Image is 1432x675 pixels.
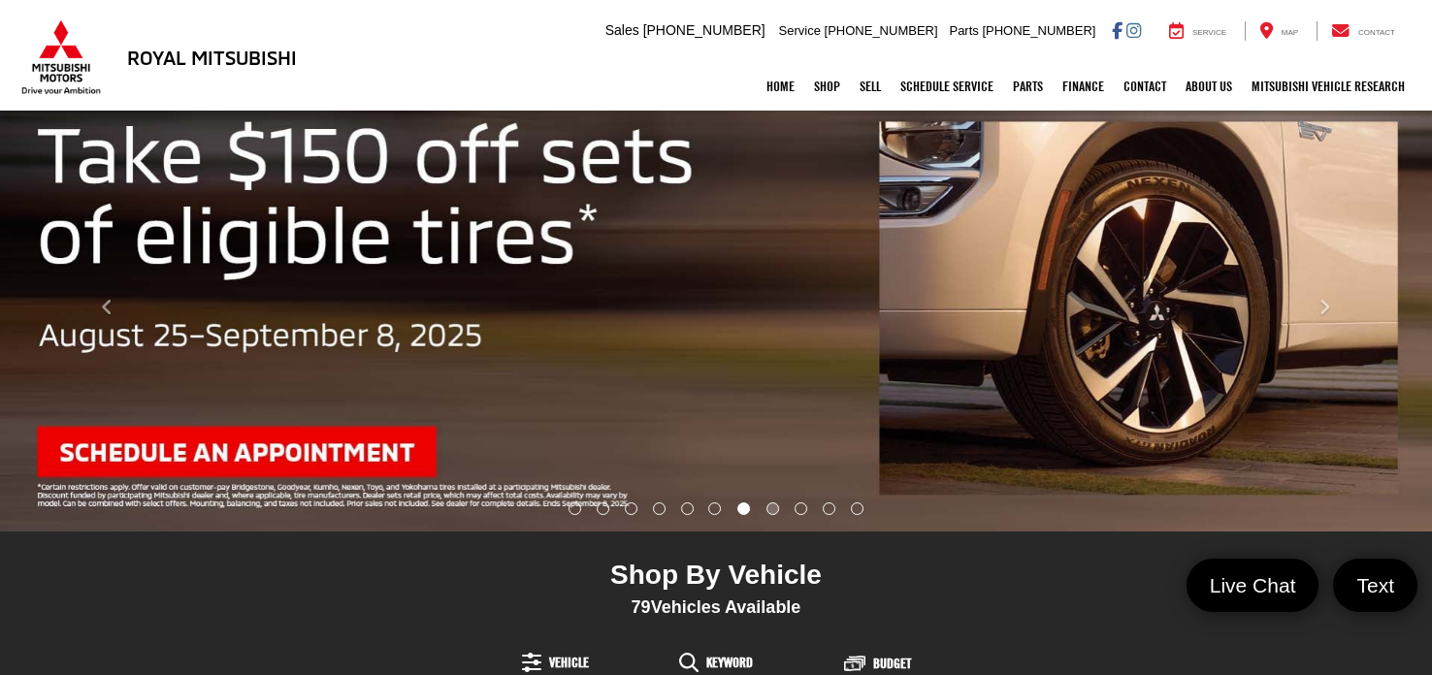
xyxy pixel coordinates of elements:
[737,502,750,515] li: Go to slide number 7.
[643,22,765,38] span: [PHONE_NUMBER]
[1003,62,1053,111] a: Parts: Opens in a new tab
[653,502,666,515] li: Go to slide number 4.
[1192,28,1226,37] span: Service
[825,23,938,38] span: [PHONE_NUMBER]
[1053,62,1114,111] a: Finance
[681,502,694,515] li: Go to slide number 5.
[949,23,978,38] span: Parts
[549,656,589,669] span: Vehicle
[804,62,850,111] a: Shop
[766,502,779,515] li: Go to slide number 8.
[632,597,651,617] span: 79
[569,502,581,515] li: Go to slide number 1.
[1347,572,1404,598] span: Text
[1155,21,1241,41] a: Service
[850,62,891,111] a: Sell
[1317,21,1410,41] a: Contact
[779,23,821,38] span: Service
[1112,22,1123,38] a: Facebook: Click to visit our Facebook page
[1187,559,1319,612] a: Live Chat
[625,502,637,515] li: Go to slide number 3.
[1218,123,1432,493] button: Click to view next picture.
[1114,62,1176,111] a: Contact
[1333,559,1417,612] a: Text
[757,62,804,111] a: Home
[1176,62,1242,111] a: About Us
[127,47,297,68] h3: Royal Mitsubishi
[851,502,863,515] li: Go to slide number 11.
[982,23,1095,38] span: [PHONE_NUMBER]
[1242,62,1415,111] a: Mitsubishi Vehicle Research
[379,559,1053,596] div: Shop By Vehicle
[1282,28,1298,37] span: Map
[17,19,105,95] img: Mitsubishi
[597,502,609,515] li: Go to slide number 2.
[795,502,807,515] li: Go to slide number 9.
[379,596,1053,618] div: Vehicles Available
[1245,21,1313,41] a: Map
[1200,572,1306,598] span: Live Chat
[605,22,639,38] span: Sales
[873,657,911,670] span: Budget
[891,62,1003,111] a: Schedule Service: Opens in a new tab
[706,656,753,669] span: Keyword
[1358,28,1395,37] span: Contact
[1126,22,1141,38] a: Instagram: Click to visit our Instagram page
[823,502,835,515] li: Go to slide number 10.
[709,502,722,515] li: Go to slide number 6.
